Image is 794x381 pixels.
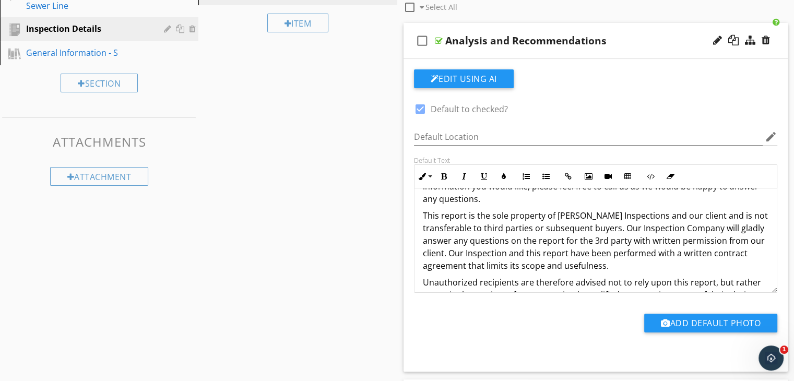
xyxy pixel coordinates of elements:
button: Edit Using AI [414,69,514,88]
i: check_box_outline_blank [414,28,431,53]
div: Item [267,14,329,32]
button: Insert Table [618,166,638,186]
button: Inline Style [414,166,434,186]
div: Analysis and Recommendations [445,34,607,47]
span: Select All [425,2,457,12]
div: General Information - S [26,46,149,59]
button: Italic (Ctrl+I) [454,166,474,186]
button: Insert Image (Ctrl+P) [578,166,598,186]
i: edit [765,130,777,143]
label: Default to checked? [431,104,508,114]
span: 1 [780,346,788,354]
button: Colors [494,166,514,186]
button: Insert Video [598,166,618,186]
button: Add Default Photo [644,314,777,332]
button: Unordered List [536,166,556,186]
p: Unauthorized recipients are therefore advised not to rely upon this report, but rather to retain ... [423,276,769,326]
input: Default Location [414,128,763,146]
button: Bold (Ctrl+B) [434,166,454,186]
iframe: Intercom live chat [759,346,784,371]
div: Inspection Details [26,22,149,35]
div: Section [61,74,138,92]
button: Ordered List [516,166,536,186]
button: Underline (Ctrl+U) [474,166,494,186]
div: Default Text [414,156,778,164]
button: Insert Link (Ctrl+K) [559,166,578,186]
p: This report is the sole property of [PERSON_NAME] Inspections and our client and is not transfera... [423,209,769,272]
div: Attachment [50,167,149,186]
